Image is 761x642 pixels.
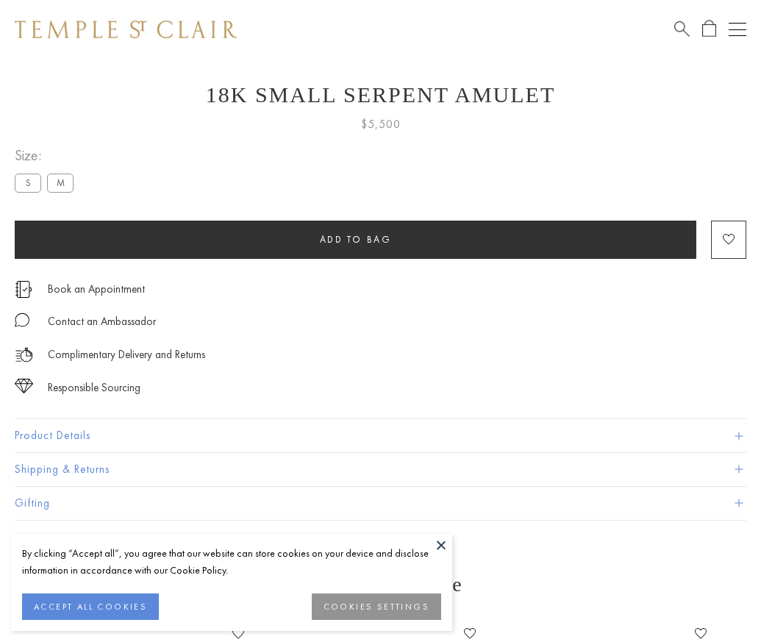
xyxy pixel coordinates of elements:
[15,82,746,107] h1: 18K Small Serpent Amulet
[15,21,237,38] img: Temple St. Clair
[48,346,205,364] p: Complimentary Delivery and Returns
[15,487,746,520] button: Gifting
[361,115,401,134] span: $5,500
[47,174,74,192] label: M
[702,20,716,38] a: Open Shopping Bag
[320,233,392,246] span: Add to bag
[15,346,33,364] img: icon_delivery.svg
[15,221,696,259] button: Add to bag
[15,143,79,168] span: Size:
[15,419,746,452] button: Product Details
[15,281,32,298] img: icon_appointment.svg
[15,453,746,486] button: Shipping & Returns
[15,379,33,393] img: icon_sourcing.svg
[729,21,746,38] button: Open navigation
[15,313,29,327] img: MessageIcon-01_2.svg
[48,379,140,397] div: Responsible Sourcing
[15,174,41,192] label: S
[22,593,159,620] button: ACCEPT ALL COOKIES
[48,281,145,297] a: Book an Appointment
[22,545,441,579] div: By clicking “Accept all”, you agree that our website can store cookies on your device and disclos...
[674,20,690,38] a: Search
[48,313,156,331] div: Contact an Ambassador
[312,593,441,620] button: COOKIES SETTINGS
